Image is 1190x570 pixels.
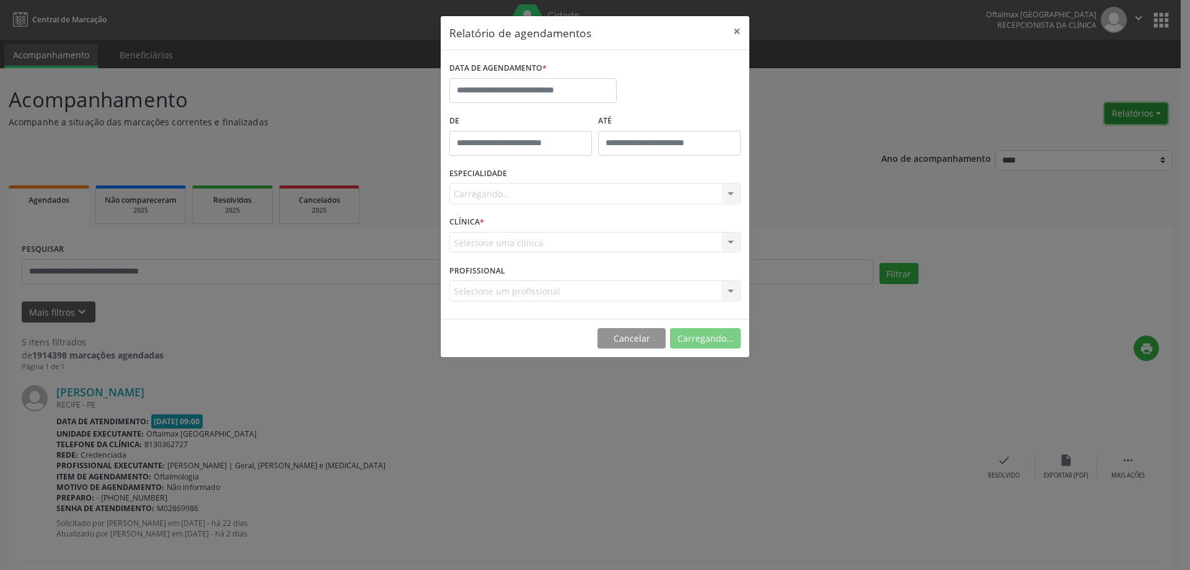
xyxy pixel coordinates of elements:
label: ATÉ [598,112,741,131]
h5: Relatório de agendamentos [449,25,591,41]
label: De [449,112,592,131]
label: DATA DE AGENDAMENTO [449,59,547,78]
label: PROFISSIONAL [449,261,505,280]
button: Cancelar [597,328,666,349]
label: CLÍNICA [449,213,484,232]
button: Close [725,16,749,47]
button: Carregando... [670,328,741,349]
label: ESPECIALIDADE [449,164,507,184]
